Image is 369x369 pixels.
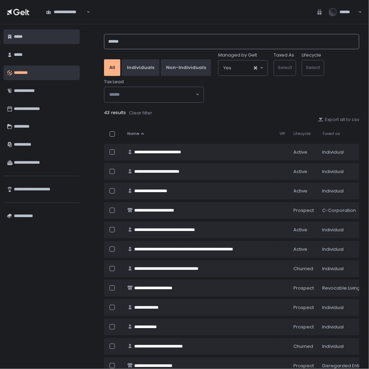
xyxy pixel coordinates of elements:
[318,117,359,123] button: Export all to csv
[42,5,90,19] div: Search for option
[104,59,120,76] button: All
[109,65,115,71] div: All
[109,91,195,98] input: Search for option
[104,110,359,117] div: 43 results
[322,131,340,136] span: Taxed as
[127,65,154,71] div: Individuals
[293,343,313,350] span: churned
[129,110,153,117] button: Clear filter
[293,324,314,330] span: prospect
[293,149,307,155] span: active
[293,207,314,214] span: prospect
[129,110,152,116] div: Clear filter
[293,131,310,136] span: Lifecycle
[280,131,285,136] span: VIP
[293,304,314,311] span: prospect
[218,52,257,58] span: Managed by Gelt
[161,59,211,76] button: Non-Individuals
[122,59,160,76] button: Individuals
[104,87,204,102] div: Search for option
[306,64,320,71] span: Select
[127,131,139,136] span: Name
[293,266,313,272] span: churned
[293,246,307,252] span: active
[302,52,321,58] label: Lifecycle
[293,169,307,175] span: active
[254,66,257,70] button: Clear Selected
[231,65,253,71] input: Search for option
[223,65,231,71] span: Yes
[293,227,307,233] span: active
[293,188,307,194] span: active
[166,65,206,71] div: Non-Individuals
[218,60,268,76] div: Search for option
[293,285,314,291] span: prospect
[293,363,314,369] span: prospect
[104,79,124,85] span: Tax Lead
[274,52,294,58] label: Taxed As
[278,64,292,71] span: Select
